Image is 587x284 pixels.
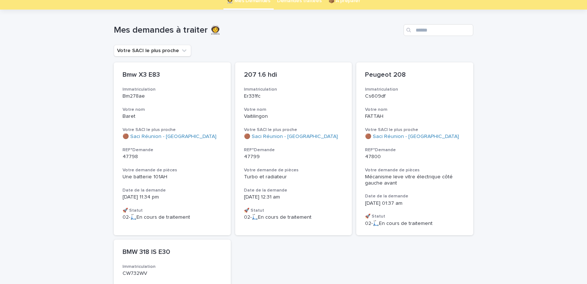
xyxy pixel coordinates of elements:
p: [DATE] 12:31 am [244,194,343,200]
h3: Date de la demande [244,187,343,193]
h3: Immatriculation [123,264,222,270]
h3: Votre SACI le plus proche [123,127,222,133]
h3: REF°Demande [244,147,343,153]
h3: 🚀 Statut [365,214,464,219]
h3: Immatriculation [365,87,464,92]
a: Peugeot 208ImmatriculationCs609dfVotre nomFATTAHVotre SACI le plus proche🟤 Saci Réunion - [GEOGRA... [356,62,473,235]
p: Er331fc [244,93,343,99]
p: Bm278ae [123,93,222,99]
p: [DATE] 11:34 pm [123,194,222,200]
h3: Votre demande de pièces [123,167,222,173]
h3: Date de la demande [123,187,222,193]
h3: Votre nom [123,107,222,113]
h3: Immatriculation [123,87,222,92]
p: Cs609df [365,93,464,99]
span: Mécanisme leve vitre électrique côté gauche avant [365,174,454,186]
h3: 🚀 Statut [123,208,222,214]
a: 🟤 Saci Réunion - [GEOGRAPHIC_DATA] [244,134,338,140]
p: FATTAH [365,113,464,120]
h3: Votre demande de pièces [365,167,464,173]
a: 🟤 Saci Réunion - [GEOGRAPHIC_DATA] [365,134,459,140]
h3: Votre nom [365,107,464,113]
p: Vaitilingon [244,113,343,120]
h3: REF°Demande [365,147,464,153]
p: Baret [123,113,222,120]
a: 207 1.6 hdiImmatriculationEr331fcVotre nomVaitilingonVotre SACI le plus proche🟤 Saci Réunion - [G... [235,62,352,235]
p: 207 1.6 hdi [244,71,343,79]
p: 02-🛴En cours de traitement [123,214,222,221]
p: 47799 [244,154,343,160]
h1: Mes demandes à traiter 👩‍🚀 [114,25,401,36]
button: Votre SACI le plus proche [114,45,191,57]
p: 47798 [123,154,222,160]
a: Bmw X3 E83ImmatriculationBm278aeVotre nomBaretVotre SACI le plus proche🟤 Saci Réunion - [GEOGRAPH... [114,62,231,235]
p: Peugeot 208 [365,71,464,79]
p: 47800 [365,154,464,160]
p: CW732WV [123,270,222,277]
input: Search [404,24,473,36]
h3: Votre nom [244,107,343,113]
p: Bmw X3 E83 [123,71,222,79]
h3: Votre SACI le plus proche [365,127,464,133]
h3: REF°Demande [123,147,222,153]
a: 🟤 Saci Réunion - [GEOGRAPHIC_DATA] [123,134,216,140]
span: Une batterie 101AH [123,174,167,179]
p: BMW 318 IS E30 [123,248,222,256]
h3: Date de la demande [365,193,464,199]
p: 02-🛴En cours de traitement [365,221,464,227]
p: [DATE] 01:37 am [365,200,464,207]
span: Turbo et radiateur [244,174,287,179]
h3: Immatriculation [244,87,343,92]
h3: 🚀 Statut [244,208,343,214]
h3: Votre SACI le plus proche [244,127,343,133]
h3: Votre demande de pièces [244,167,343,173]
p: 02-🛴En cours de traitement [244,214,343,221]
